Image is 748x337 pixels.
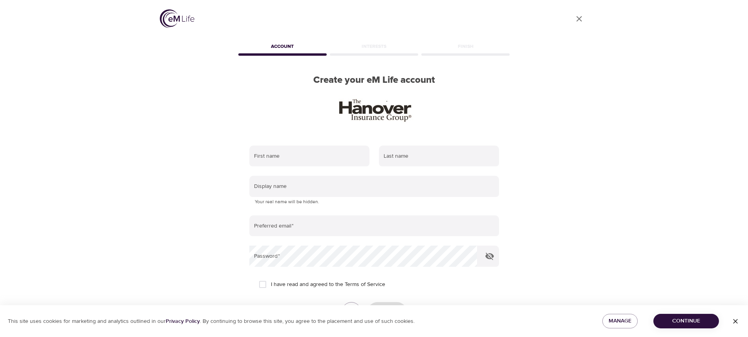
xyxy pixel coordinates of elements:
[332,95,417,124] img: HIG_wordmrk_k.jpg
[166,318,200,325] a: Privacy Policy
[345,281,385,289] a: Terms of Service
[660,316,713,326] span: Continue
[609,316,631,326] span: Manage
[602,314,638,328] button: Manage
[570,9,589,28] a: close
[271,281,385,289] span: I have read and agreed to the
[653,314,719,328] button: Continue
[160,9,194,28] img: logo
[237,75,512,86] h2: Create your eM Life account
[255,198,494,206] p: Your real name will be hidden.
